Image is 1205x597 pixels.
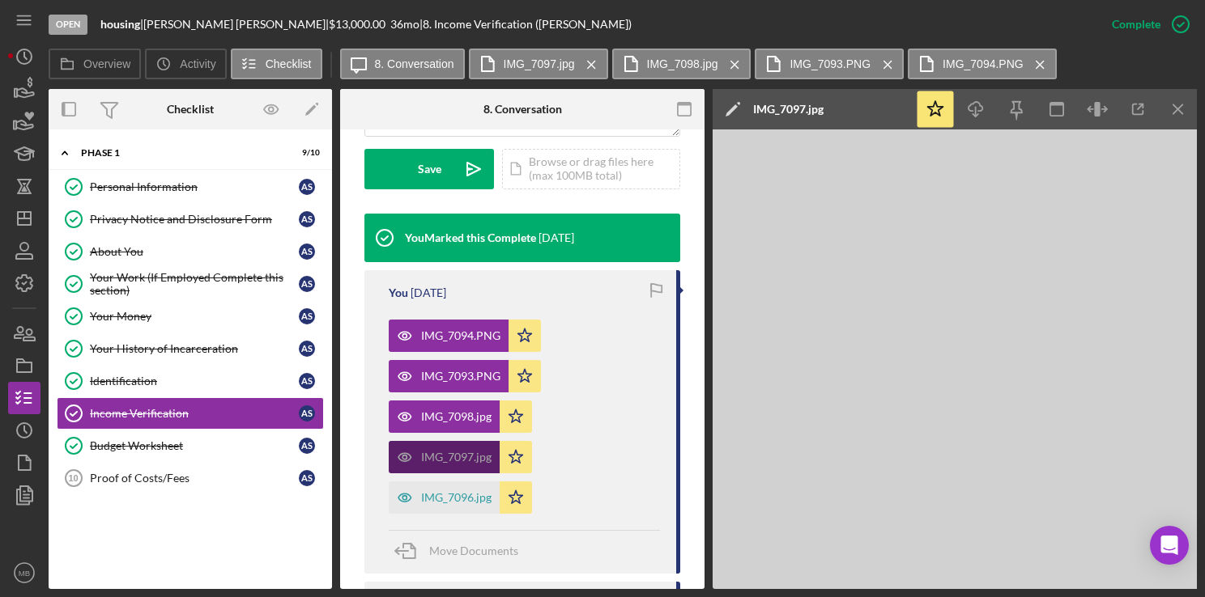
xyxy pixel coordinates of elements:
div: A S [299,211,315,227]
text: MB [19,569,30,578]
button: Move Documents [389,531,534,571]
a: Your Work (If Employed Complete this section)AS [57,268,324,300]
button: MB [8,557,40,589]
div: 36 mo [390,18,419,31]
div: Identification [90,375,299,387]
div: $13,000.00 [329,18,390,31]
button: Activity [145,49,226,79]
div: IMG_7093.PNG [421,370,500,383]
div: Your Money [90,310,299,323]
label: Checklist [266,57,312,70]
a: Budget WorksheetAS [57,430,324,462]
button: Save [364,149,494,189]
div: Personal Information [90,180,299,193]
tspan: 10 [68,473,78,483]
div: Your History of Incarceration [90,342,299,355]
div: Budget Worksheet [90,439,299,452]
button: IMG_7093.PNG [755,49,904,79]
div: A S [299,405,315,421]
a: Your MoneyAS [57,300,324,332]
div: IMG_7097.jpg [421,451,492,464]
div: Your Work (If Employed Complete this section) [90,271,299,297]
a: About YouAS [57,235,324,268]
a: Privacy Notice and Disclosure FormAS [57,203,324,235]
div: Complete [1112,8,1160,40]
a: 10Proof of Costs/FeesAS [57,462,324,494]
div: 8. Conversation [483,103,562,116]
button: IMG_7097.jpg [469,49,608,79]
div: IMG_7094.PNG [421,329,500,342]
div: Checklist [167,103,214,116]
div: Income Verification [90,407,299,420]
div: | 8. Income Verification ([PERSON_NAME]) [419,18,632,31]
span: Move Documents [429,544,518,557]
button: Complete [1096,8,1197,40]
time: 2025-08-26 20:09 [411,286,446,299]
div: A S [299,243,315,260]
label: Activity [180,57,215,70]
label: IMG_7093.PNG [790,57,871,70]
a: IdentificationAS [57,365,324,397]
div: Open [49,15,87,35]
div: Open Intercom Messenger [1150,526,1189,565]
b: housing [100,17,140,31]
button: IMG_7094.PNG [908,49,1057,79]
button: IMG_7093.PNG [389,360,541,392]
button: Checklist [231,49,322,79]
div: Privacy Notice and Disclosure Form [90,213,299,226]
label: IMG_7094.PNG [943,57,1024,70]
div: A S [299,308,315,324]
label: IMG_7097.jpg [504,57,575,70]
div: A S [299,276,315,292]
time: 2025-08-26 20:10 [539,231,574,244]
div: You [389,286,408,299]
div: Save [418,149,441,189]
label: IMG_7098.jpg [647,57,718,70]
div: Phase 1 [81,148,279,158]
div: IMG_7098.jpg [421,410,492,423]
div: A S [299,373,315,389]
div: A S [299,341,315,357]
label: 8. Conversation [375,57,454,70]
div: 9 / 10 [291,148,320,158]
div: A S [299,179,315,195]
button: IMG_7096.jpg [389,481,532,514]
div: IMG_7097.jpg [753,103,824,116]
div: You Marked this Complete [405,231,536,244]
button: IMG_7097.jpg [389,441,532,473]
button: IMG_7098.jpg [389,400,532,433]
button: Overview [49,49,141,79]
button: IMG_7094.PNG [389,320,541,352]
button: 8. Conversation [340,49,465,79]
a: Personal InformationAS [57,171,324,203]
div: A S [299,470,315,486]
a: Your History of IncarcerationAS [57,332,324,365]
button: IMG_7098.jpg [612,49,752,79]
a: Income VerificationAS [57,397,324,430]
div: About You [90,245,299,258]
div: A S [299,438,315,454]
div: IMG_7096.jpg [421,491,492,504]
div: | [100,18,143,31]
label: Overview [83,57,130,70]
div: [PERSON_NAME] [PERSON_NAME] | [143,18,329,31]
div: Proof of Costs/Fees [90,472,299,485]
